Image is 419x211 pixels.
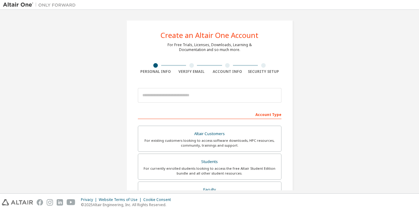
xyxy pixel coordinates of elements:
div: Cookie Consent [143,197,175,202]
div: Security Setup [245,69,281,74]
div: Website Terms of Use [99,197,143,202]
div: Create an Altair One Account [161,32,258,39]
img: linkedin.svg [57,199,63,206]
img: facebook.svg [37,199,43,206]
p: © 2025 Altair Engineering, Inc. All Rights Reserved. [81,202,175,207]
div: For Free Trials, Licenses, Downloads, Learning & Documentation and so much more. [168,43,252,52]
div: Personal Info [138,69,174,74]
div: Privacy [81,197,99,202]
div: Verify Email [174,69,210,74]
div: For existing customers looking to access software downloads, HPC resources, community, trainings ... [142,138,278,148]
img: instagram.svg [47,199,53,206]
img: altair_logo.svg [2,199,33,206]
img: youtube.svg [67,199,75,206]
div: Account Info [210,69,246,74]
div: Students [142,158,278,166]
div: For currently enrolled students looking to access the free Altair Student Edition bundle and all ... [142,166,278,176]
div: Faculty [142,185,278,194]
div: Account Type [138,109,281,119]
div: Altair Customers [142,130,278,138]
img: Altair One [3,2,79,8]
